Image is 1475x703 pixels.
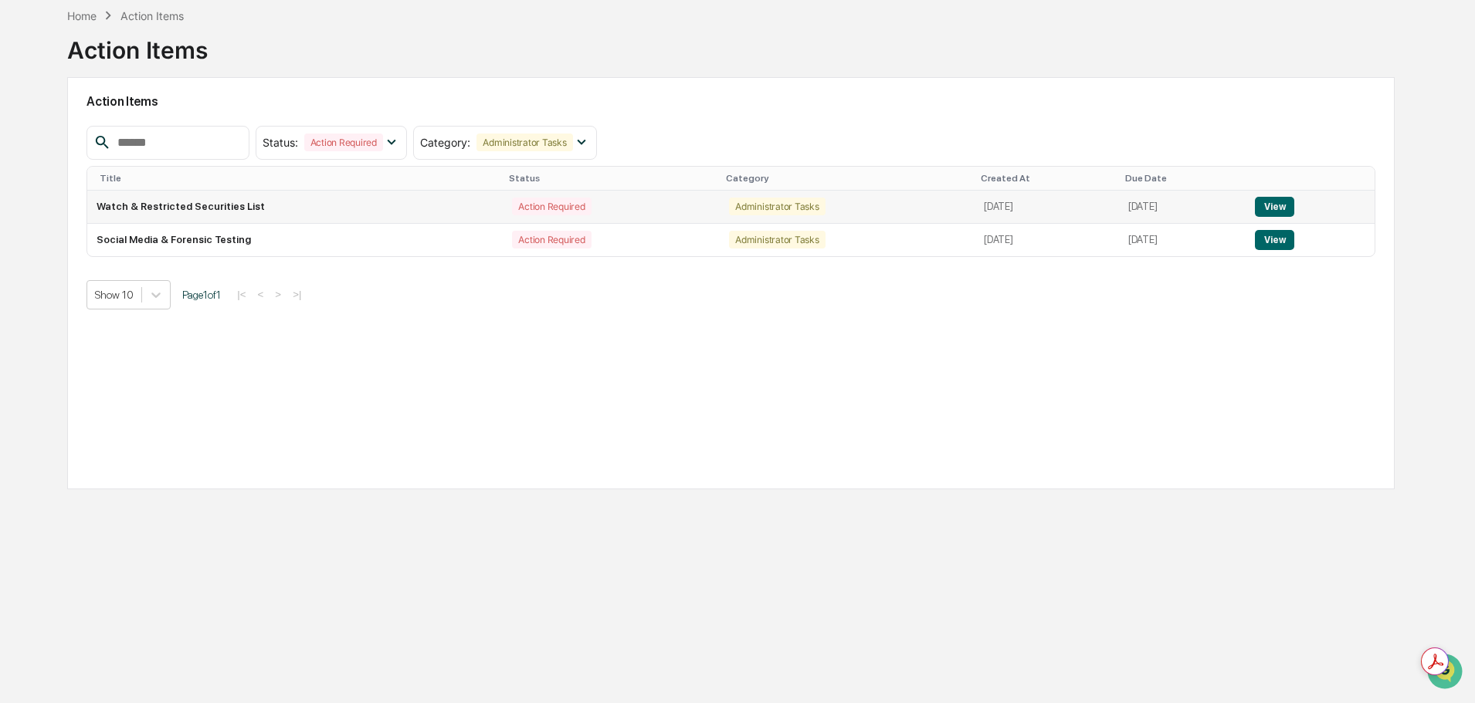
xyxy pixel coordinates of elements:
[2,2,37,37] button: Open customer support
[729,231,825,248] div: Administrator Tasks
[975,191,1119,224] td: [DATE]
[729,198,825,215] div: Administrator Tasks
[1119,191,1246,224] td: [DATE]
[253,288,269,301] button: <
[182,289,221,301] span: Page 1 of 1
[15,32,281,57] p: How can we help?
[9,218,103,245] a: 🔎Data Lookup
[112,196,124,208] div: 🗄️
[100,173,497,184] div: Title
[1119,224,1246,256] td: [DATE]
[512,198,591,215] div: Action Required
[53,118,253,134] div: Start new chat
[87,224,503,256] td: Social Media & Forensic Testing
[53,134,195,146] div: We're available if you need us!
[87,191,503,224] td: Watch & Restricted Securities List
[154,262,187,273] span: Pylon
[1255,201,1294,212] a: View
[981,173,1113,184] div: Created At
[263,123,281,141] button: Start new chat
[120,9,184,22] div: Action Items
[15,196,28,208] div: 🖐️
[67,9,97,22] div: Home
[127,194,192,210] span: Attestations
[304,134,383,151] div: Action Required
[9,188,106,216] a: 🖐️Preclearance
[106,188,198,216] a: 🗄️Attestations
[15,118,43,146] img: 1746055101610-c473b297-6a78-478c-a979-82029cc54cd1
[15,225,28,238] div: 🔎
[476,134,572,151] div: Administrator Tasks
[1255,197,1294,217] button: View
[31,194,100,210] span: Preclearance
[1255,234,1294,245] a: View
[509,173,714,184] div: Status
[31,224,97,239] span: Data Lookup
[726,173,968,184] div: Category
[420,136,470,149] span: Category :
[1255,230,1294,250] button: View
[2,5,37,33] img: f2157a4c-a0d3-4daa-907e-bb6f0de503a5-1751232295721
[109,261,187,273] a: Powered byPylon
[975,224,1119,256] td: [DATE]
[1125,173,1239,184] div: Due Date
[512,231,591,248] div: Action Required
[67,24,208,64] div: Action Items
[263,136,298,149] span: Status :
[288,288,306,301] button: >|
[86,94,1375,109] h2: Action Items
[232,288,250,301] button: |<
[270,288,286,301] button: >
